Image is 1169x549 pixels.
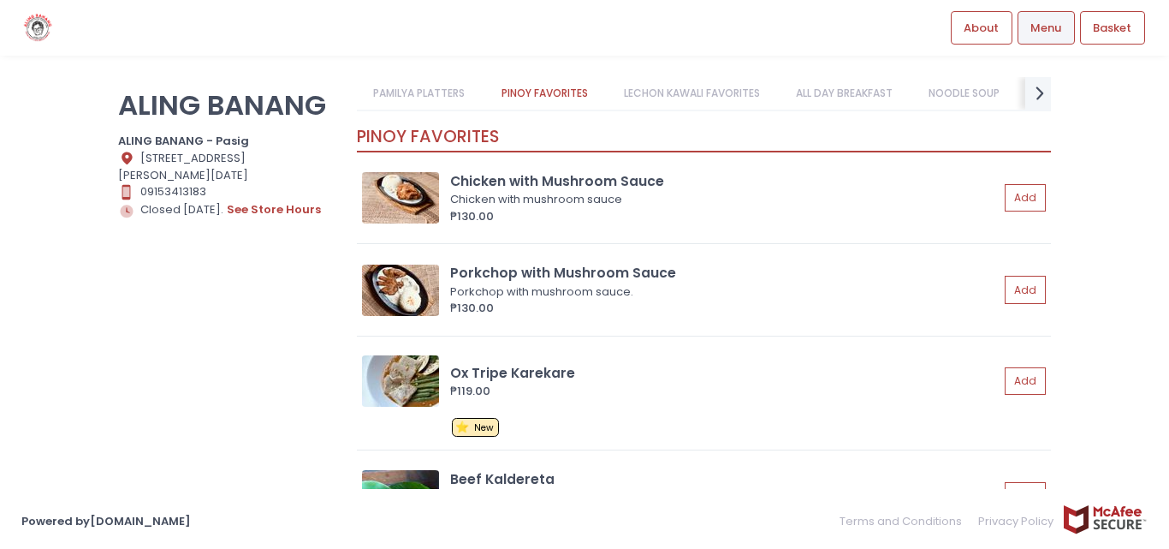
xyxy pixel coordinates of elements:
[357,125,499,148] span: PINOY FAVORITES
[362,265,439,316] img: Porkchop with Mushroom Sauce
[455,419,469,435] span: ⭐
[450,300,999,317] div: ₱130.00
[450,171,999,191] div: Chicken with Mushroom Sauce
[912,77,1017,110] a: NOODLE SOUP
[484,77,604,110] a: PINOY FAVORITES
[450,383,999,400] div: ₱119.00
[1093,20,1131,37] span: Basket
[21,513,191,529] a: Powered by[DOMAIN_NAME]
[118,183,335,200] div: 09153413183
[840,504,970,538] a: Terms and Conditions
[1005,482,1046,510] button: Add
[226,200,322,219] button: see store hours
[450,191,994,208] div: Chicken with mushroom sauce
[1005,367,1046,396] button: Add
[474,421,494,434] span: New
[1030,20,1061,37] span: Menu
[118,133,249,149] b: ALING BANANG - Pasig
[357,77,482,110] a: PAMILYA PLATTERS
[970,504,1063,538] a: Privacy Policy
[450,208,999,225] div: ₱130.00
[1019,77,1080,110] a: SIDES
[118,88,335,122] p: ALING BANANG
[1062,504,1148,534] img: mcafee-secure
[450,263,999,283] div: Porkchop with Mushroom Sauce
[951,11,1012,44] a: About
[450,283,994,301] div: Porkchop with mushroom sauce.
[118,200,335,219] div: Closed [DATE].
[780,77,910,110] a: ALL DAY BREAKFAST
[1018,11,1075,44] a: Menu
[1005,184,1046,212] button: Add
[1005,276,1046,304] button: Add
[21,13,55,43] img: logo
[362,470,439,522] img: Beef Kaldereta
[450,363,999,383] div: Ox Tripe Karekare
[450,469,999,489] div: Beef Kaldereta
[362,355,439,407] img: Ox Tripe Karekare
[607,77,776,110] a: LECHON KAWALI FAVORITES
[118,150,335,184] div: [STREET_ADDRESS][PERSON_NAME][DATE]
[362,172,439,224] img: Chicken with Mushroom Sauce
[964,20,999,37] span: About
